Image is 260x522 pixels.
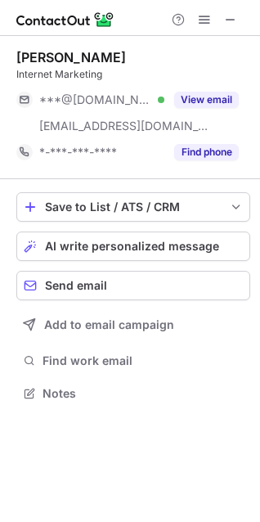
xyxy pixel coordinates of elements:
[16,310,250,340] button: Add to email campaign
[39,119,209,133] span: [EMAIL_ADDRESS][DOMAIN_NAME]
[45,240,219,253] span: AI write personalized message
[16,49,126,65] div: [PERSON_NAME]
[43,386,244,401] span: Notes
[39,92,152,107] span: ***@[DOMAIN_NAME]
[45,279,107,292] span: Send email
[16,271,250,300] button: Send email
[43,353,244,368] span: Find work email
[16,382,250,405] button: Notes
[16,232,250,261] button: AI write personalized message
[44,318,174,331] span: Add to email campaign
[16,192,250,222] button: save-profile-one-click
[174,144,239,160] button: Reveal Button
[16,10,114,29] img: ContactOut v5.3.10
[16,349,250,372] button: Find work email
[45,200,222,214] div: Save to List / ATS / CRM
[16,67,250,82] div: Internet Marketing
[174,92,239,108] button: Reveal Button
